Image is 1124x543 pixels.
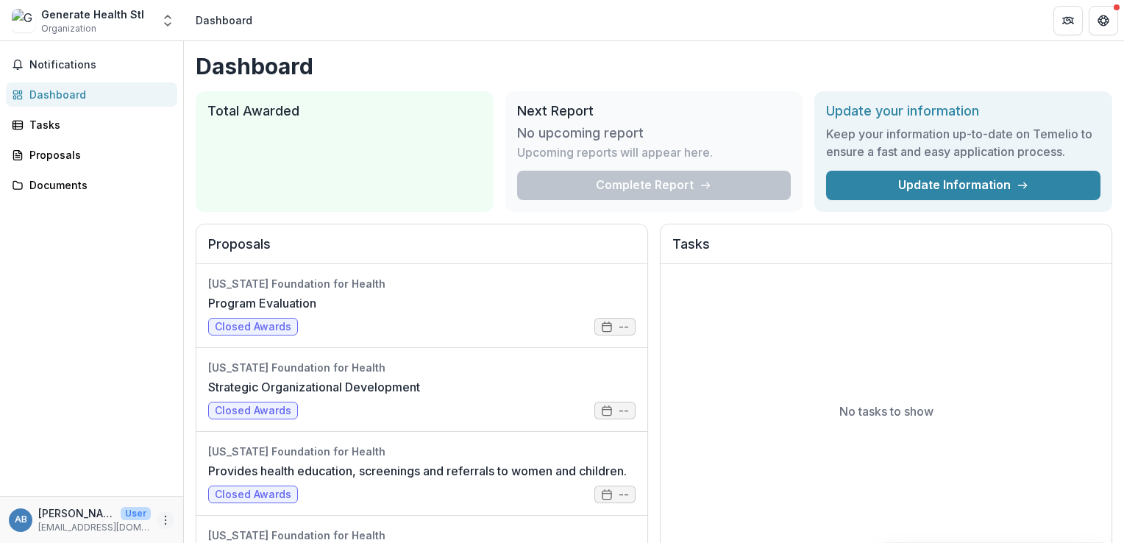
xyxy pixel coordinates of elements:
[29,87,166,102] div: Dashboard
[6,53,177,77] button: Notifications
[196,13,252,28] div: Dashboard
[208,378,420,396] a: Strategic Organizational Development
[839,402,933,420] p: No tasks to show
[29,147,166,163] div: Proposals
[29,59,171,71] span: Notifications
[41,22,96,35] span: Organization
[1053,6,1083,35] button: Partners
[190,10,258,31] nav: breadcrumb
[38,505,115,521] p: [PERSON_NAME]
[38,521,151,534] p: [EMAIL_ADDRESS][DOMAIN_NAME]
[29,177,166,193] div: Documents
[6,82,177,107] a: Dashboard
[207,103,482,119] h2: Total Awarded
[826,103,1100,119] h2: Update your information
[208,236,636,264] h2: Proposals
[196,53,1112,79] h1: Dashboard
[6,113,177,137] a: Tasks
[6,173,177,197] a: Documents
[517,103,792,119] h2: Next Report
[208,462,627,480] a: Provides health education, screenings and referrals to women and children.
[517,125,644,141] h3: No upcoming report
[41,7,144,22] div: Generate Health Stl
[826,125,1100,160] h3: Keep your information up-to-date on Temelio to ensure a fast and easy application process.
[15,515,27,525] div: Anna Bilyeu
[208,294,316,312] a: Program Evaluation
[12,9,35,32] img: Generate Health Stl
[157,6,178,35] button: Open entity switcher
[6,143,177,167] a: Proposals
[517,143,713,161] p: Upcoming reports will appear here.
[826,171,1100,200] a: Update Information
[672,236,1100,264] h2: Tasks
[1089,6,1118,35] button: Get Help
[157,511,174,529] button: More
[29,117,166,132] div: Tasks
[121,507,151,520] p: User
